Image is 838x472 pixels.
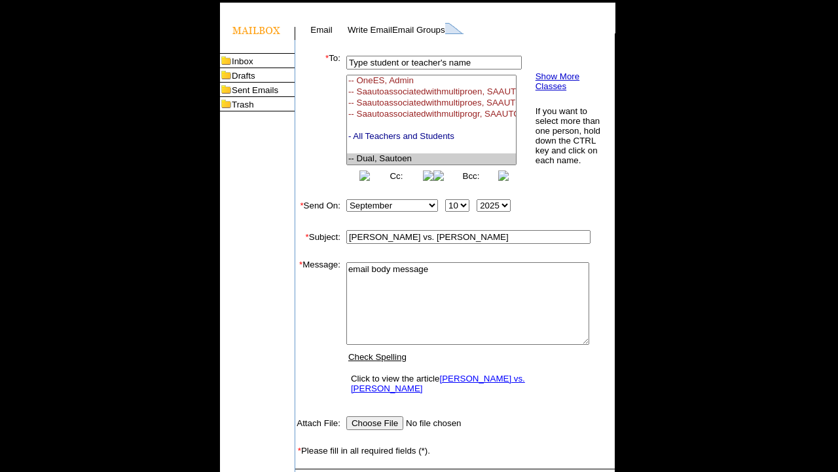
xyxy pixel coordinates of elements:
[536,71,579,91] a: Show More Classes
[220,83,232,96] img: folder_icon.gif
[433,170,444,181] img: button_left.png
[347,98,516,109] option: -- Saautoassociatedwithmultiproes, SAAUTOASSOCIATEDWITHMULTIPROGRAMES
[347,75,516,87] option: -- OneES, Admin
[295,214,308,227] img: spacer.gif
[232,85,278,95] a: Sent Emails
[340,115,344,122] img: spacer.gif
[295,469,296,469] img: spacer.gif
[295,414,340,433] td: Attach File:
[310,25,332,35] a: Email
[347,87,516,98] option: -- Saautoassociatedwithmultiproen, SAAUTOASSOCIATEDWITHMULTIPROGRAMEN
[232,71,255,81] a: Drafts
[423,170,433,181] img: button_right.png
[295,401,308,414] img: spacer.gif
[348,352,407,362] a: Check Spelling
[463,171,480,181] a: Bcc:
[232,100,254,109] a: Trash
[220,54,232,68] img: folder_icon.gif
[295,227,340,246] td: Subject:
[347,131,516,142] option: - All Teachers and Students
[348,370,588,397] td: Click to view the article
[347,109,516,120] option: -- Saautoassociatedwithmultiprogr, SAAUTOASSOCIATEDWITHMULTIPROGRAMCLA
[498,170,509,181] img: button_right.png
[348,25,392,35] a: Write Email
[390,171,403,181] a: Cc:
[351,374,525,393] a: [PERSON_NAME] vs. [PERSON_NAME]
[295,246,308,260] img: spacer.gif
[295,53,340,184] td: To:
[295,260,340,401] td: Message:
[295,197,340,214] td: Send On:
[220,97,232,111] img: folder_icon.gif
[359,170,370,181] img: button_left.png
[347,153,516,165] option: -- Dual, Sautoen
[220,68,232,82] img: folder_icon.gif
[392,25,445,35] a: Email Groups
[295,184,308,197] img: spacer.gif
[232,56,253,66] a: Inbox
[535,106,604,166] td: If you want to select more than one person, hold down the CTRL key and click on each name.
[295,456,308,469] img: spacer.gif
[295,433,308,446] img: spacer.gif
[295,446,615,456] td: Please fill in all required fields (*).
